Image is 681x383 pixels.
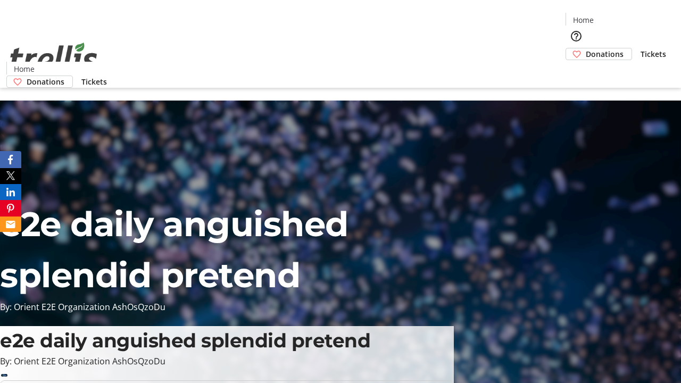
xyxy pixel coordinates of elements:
[566,48,632,60] a: Donations
[641,48,666,60] span: Tickets
[573,14,594,26] span: Home
[6,76,73,88] a: Donations
[586,48,624,60] span: Donations
[27,76,64,87] span: Donations
[566,60,587,81] button: Cart
[566,26,587,47] button: Help
[7,63,41,74] a: Home
[632,48,675,60] a: Tickets
[14,63,35,74] span: Home
[6,31,101,84] img: Orient E2E Organization AshOsQzoDu's Logo
[566,14,600,26] a: Home
[81,76,107,87] span: Tickets
[73,76,115,87] a: Tickets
